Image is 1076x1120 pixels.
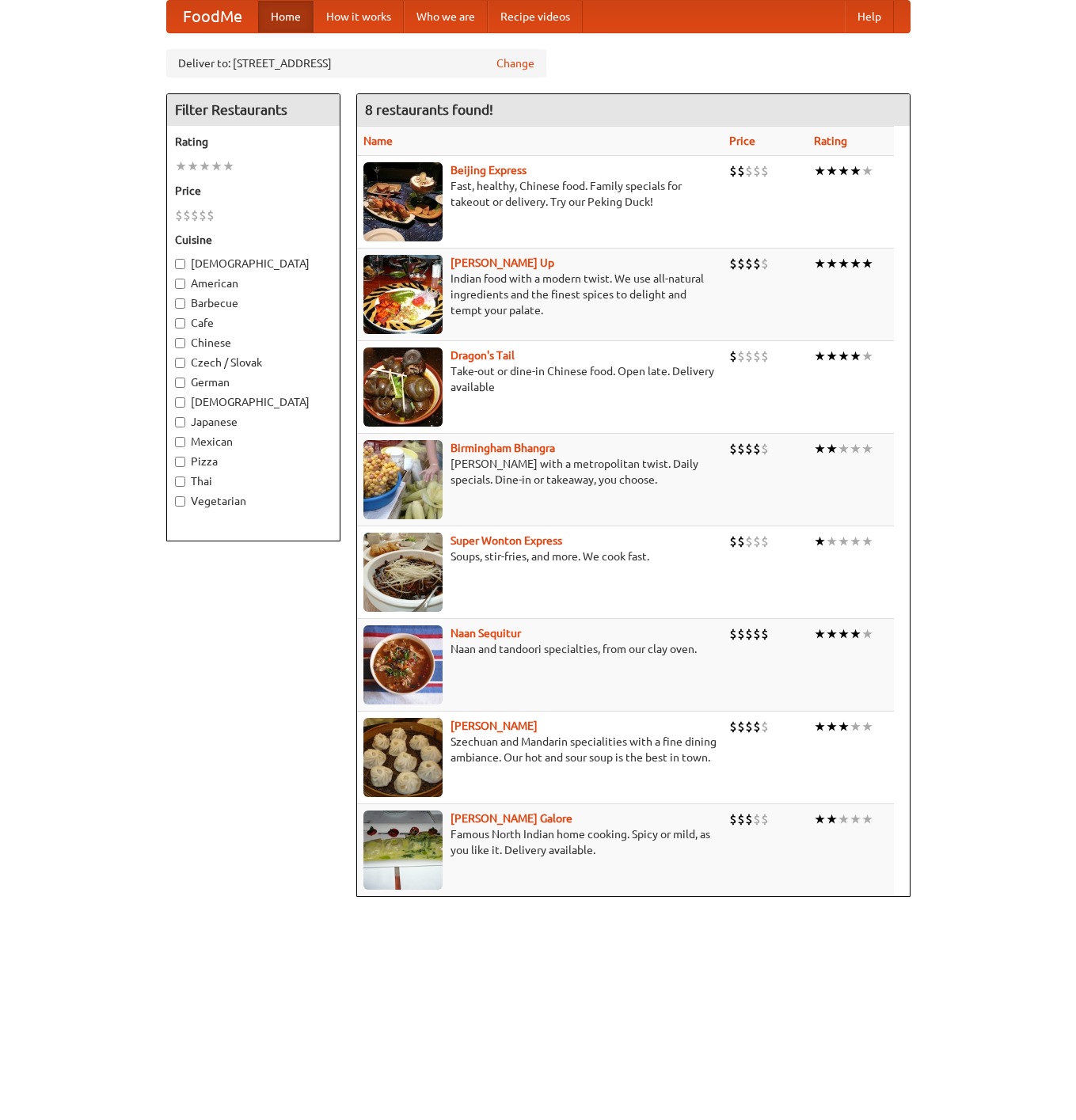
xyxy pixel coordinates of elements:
[187,158,199,175] li: ★
[496,55,534,71] a: Change
[737,440,745,457] li: $
[737,811,745,828] li: $
[838,347,850,365] li: ★
[451,534,562,547] b: Super Wonton Express
[745,162,753,180] li: $
[729,347,737,365] li: $
[861,718,873,735] li: ★
[761,255,769,272] li: $
[363,456,717,488] p: [PERSON_NAME] with a metropolitan twist. Daily specials. Dine-in or takeaway, you choose.
[451,256,554,269] a: [PERSON_NAME] Up
[826,347,838,365] li: ★
[183,207,191,224] li: $
[175,476,185,487] input: Thai
[175,338,185,348] input: Chinese
[737,255,745,272] li: $
[222,158,234,175] li: ★
[451,442,555,454] a: Birmingham Bhangra
[761,811,769,828] li: $
[451,812,572,825] a: [PERSON_NAME] Galore
[826,718,838,735] li: ★
[175,394,332,410] label: [DEMOGRAPHIC_DATA]
[761,625,769,643] li: $
[363,162,443,241] img: beijing.jpg
[175,473,332,489] label: Thai
[861,162,873,180] li: ★
[175,298,185,309] input: Barbecue
[451,164,527,177] a: Beijing Express
[363,826,717,858] p: Famous North Indian home cooking. Spicy or mild, as you like it. Delivery available.
[211,158,222,175] li: ★
[175,232,332,248] h5: Cuisine
[175,417,185,427] input: Japanese
[814,135,847,147] a: Rating
[175,183,332,199] h5: Price
[451,719,538,732] a: [PERSON_NAME]
[363,625,443,704] img: naansequitur.jpg
[199,207,207,224] li: $
[753,718,761,735] li: $
[451,349,515,362] a: Dragon's Tail
[745,347,753,365] li: $
[175,378,185,388] input: German
[826,162,838,180] li: ★
[175,358,185,368] input: Czech / Slovak
[175,437,185,447] input: Mexican
[838,255,850,272] li: ★
[850,255,861,272] li: ★
[729,533,737,550] li: $
[814,347,826,365] li: ★
[175,414,332,430] label: Japanese
[745,255,753,272] li: $
[761,718,769,735] li: $
[850,440,861,457] li: ★
[175,496,185,507] input: Vegetarian
[753,811,761,828] li: $
[838,811,850,828] li: ★
[826,625,838,643] li: ★
[745,718,753,735] li: $
[729,811,737,828] li: $
[175,434,332,450] label: Mexican
[363,347,443,427] img: dragon.jpg
[761,440,769,457] li: $
[175,295,332,311] label: Barbecue
[861,440,873,457] li: ★
[363,255,443,334] img: curryup.jpg
[814,162,826,180] li: ★
[451,627,521,640] b: Naan Sequitur
[850,162,861,180] li: ★
[729,162,737,180] li: $
[838,440,850,457] li: ★
[814,440,826,457] li: ★
[753,625,761,643] li: $
[850,347,861,365] li: ★
[850,718,861,735] li: ★
[737,162,745,180] li: $
[199,158,211,175] li: ★
[838,625,850,643] li: ★
[175,279,185,289] input: American
[753,440,761,457] li: $
[258,1,314,32] a: Home
[363,811,443,890] img: currygalore.jpg
[761,162,769,180] li: $
[404,1,488,32] a: Who we are
[753,533,761,550] li: $
[745,625,753,643] li: $
[814,255,826,272] li: ★
[737,347,745,365] li: $
[175,158,187,175] li: ★
[861,347,873,365] li: ★
[175,493,332,509] label: Vegetarian
[850,533,861,550] li: ★
[850,625,861,643] li: ★
[745,533,753,550] li: $
[363,363,717,395] p: Take-out or dine-in Chinese food. Open late. Delivery available
[729,440,737,457] li: $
